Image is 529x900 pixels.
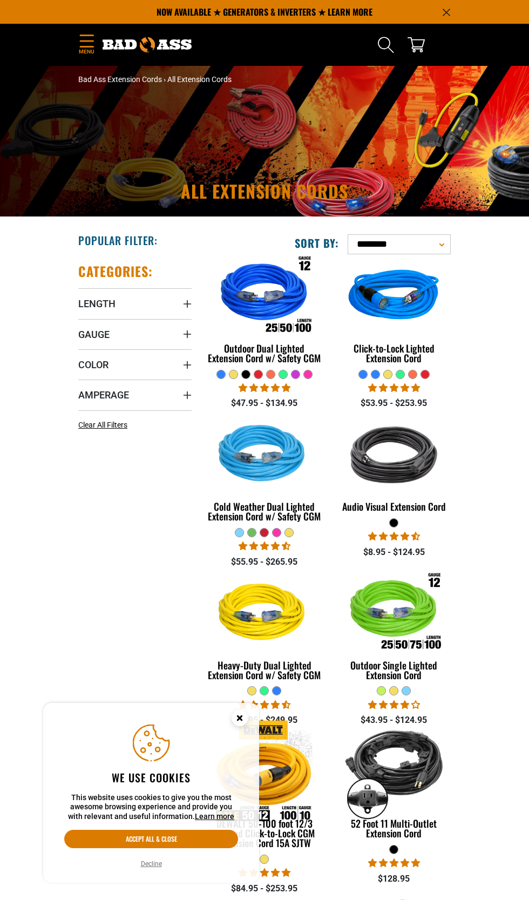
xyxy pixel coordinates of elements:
[295,236,339,250] label: Sort by:
[64,793,238,822] p: This website uses cookies to give you the most awesome browsing experience and provide you with r...
[337,721,451,823] img: black
[337,714,451,727] div: $43.95 - $124.95
[207,562,322,665] img: yellow
[78,328,110,341] span: Gauge
[208,714,321,727] div: $68.95 - $249.95
[337,738,451,844] a: black 52 Foot 11 Multi-Outlet Extension Cord
[368,383,420,393] span: 4.87 stars
[368,858,420,868] span: 4.95 stars
[337,421,451,518] a: black Audio Visual Extension Cord
[208,502,321,521] div: Cold Weather Dual Lighted Extension Cord w/ Safety CGM
[208,556,321,569] div: $55.95 - $265.95
[208,397,321,410] div: $47.95 - $134.95
[43,703,259,883] aside: Cookie Consent
[337,397,451,410] div: $53.95 - $253.95
[207,246,322,348] img: Outdoor Dual Lighted Extension Cord w/ Safety CGM
[64,830,238,848] button: Accept all & close
[337,660,451,680] div: Outdoor Single Lighted Extension Cord
[337,502,451,511] div: Audio Visual Extension Cord
[337,263,451,369] a: blue Click-to-Lock Lighted Extension Cord
[78,419,132,431] a: Clear All Filters
[208,421,321,527] a: Light Blue Cold Weather Dual Lighted Extension Cord w/ Safety CGM
[337,818,451,838] div: 52 Foot 11 Multi-Outlet Extension Cord
[208,580,321,686] a: yellow Heavy-Duty Dual Lighted Extension Cord w/ Safety CGM
[78,74,451,85] nav: breadcrumbs
[337,562,451,665] img: Outdoor Single Lighted Extension Cord
[239,700,290,710] span: 4.64 stars
[167,75,232,84] span: All Extension Cords
[337,343,451,363] div: Click-to-Lock Lighted Extension Cord
[78,358,108,371] span: Color
[337,580,451,686] a: Outdoor Single Lighted Extension Cord Outdoor Single Lighted Extension Cord
[337,872,451,885] div: $128.95
[78,32,94,58] summary: Menu
[78,297,116,310] span: Length
[78,349,192,380] summary: Color
[78,421,127,429] span: Clear All Filters
[208,882,321,895] div: $84.95 - $253.95
[64,770,238,784] h2: We use cookies
[195,812,234,821] a: Learn more
[78,288,192,319] summary: Length
[207,721,322,823] img: DEWALT 50-100 foot 12/3 Lighted Click-to-Lock CGM Extension Cord 15A SJTW
[208,738,321,854] a: DEWALT 50-100 foot 12/3 Lighted Click-to-Lock CGM Extension Cord 15A SJTW DEWALT 50-100 foot 12/3...
[368,531,420,542] span: 4.72 stars
[239,868,290,878] span: 4.84 stars
[78,380,192,410] summary: Amperage
[239,383,290,393] span: 4.82 stars
[208,263,321,369] a: Outdoor Dual Lighted Extension Cord w/ Safety CGM Outdoor Dual Lighted Extension Cord w/ Safety CGM
[208,343,321,363] div: Outdoor Dual Lighted Extension Cord w/ Safety CGM
[78,48,94,56] span: Menu
[337,246,451,348] img: blue
[207,404,322,506] img: Light Blue
[103,37,192,52] img: Bad Ass Extension Cords
[208,818,321,848] div: DEWALT 50-100 foot 12/3 Lighted Click-to-Lock CGM Extension Cord 15A SJTW
[164,75,166,84] span: ›
[78,233,158,247] h2: Popular Filter:
[337,546,451,559] div: $8.95 - $124.95
[78,389,129,401] span: Amperage
[78,75,162,84] a: Bad Ass Extension Cords
[78,319,192,349] summary: Gauge
[208,660,321,680] div: Heavy-Duty Dual Lighted Extension Cord w/ Safety CGM
[78,182,451,200] h1: All Extension Cords
[377,36,395,53] summary: Search
[337,404,451,506] img: black
[138,858,165,869] button: Decline
[239,541,290,551] span: 4.62 stars
[368,700,420,710] span: 4.00 stars
[78,263,153,280] h2: Categories:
